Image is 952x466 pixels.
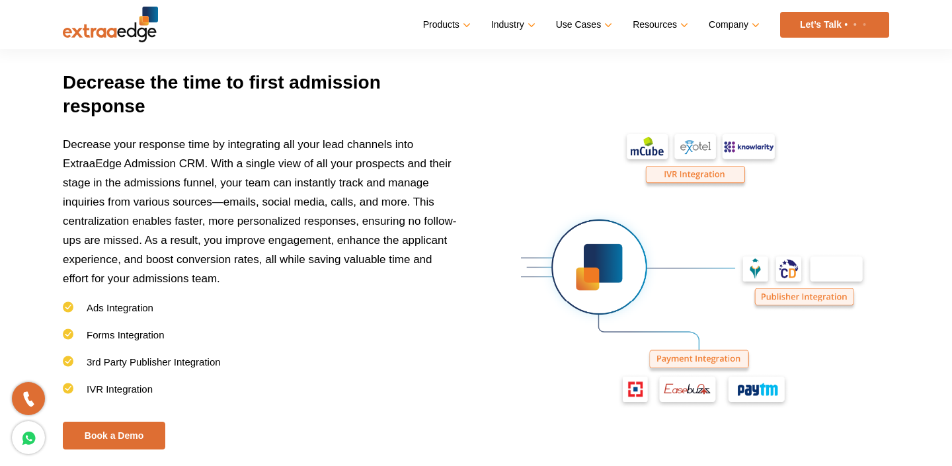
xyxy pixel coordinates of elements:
a: Use Cases [556,15,610,34]
a: Industry [491,15,533,34]
a: Resources [633,15,686,34]
span: Decrease your response time by integrating all your lead channels into ExtraaEdge Admission CRM. ... [63,138,456,285]
a: Let’s Talk [780,12,889,38]
a: Products [423,15,468,34]
h3: Decrease the time to first admission response [63,71,459,135]
li: IVR Integration [63,383,459,410]
li: Forms Integration [63,329,459,356]
a: Book a Demo [63,422,165,449]
li: 3rd Party Publisher Integration [63,356,459,383]
a: Company [709,15,757,34]
li: Ads Integration [63,301,459,329]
